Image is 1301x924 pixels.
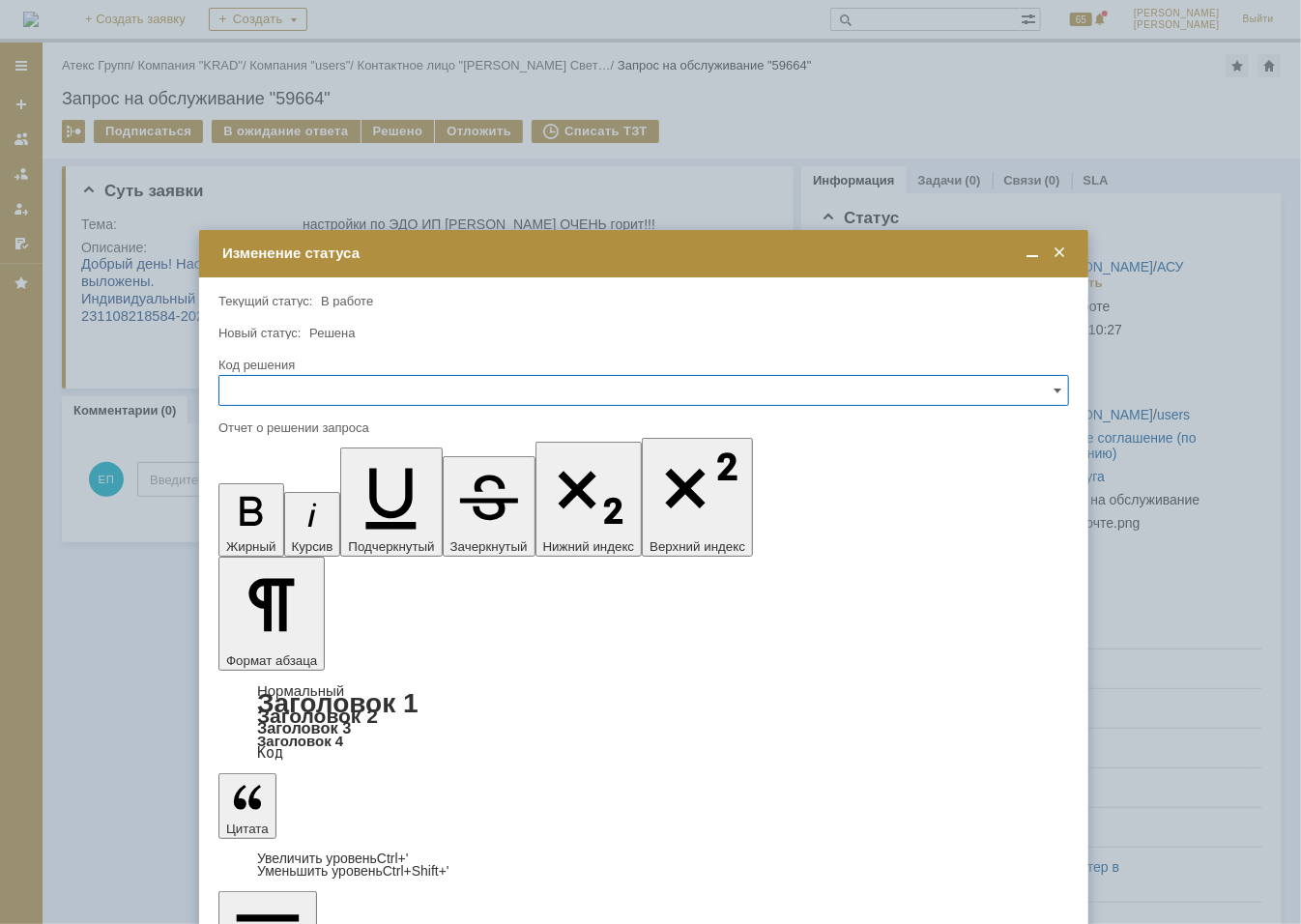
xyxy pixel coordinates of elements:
[226,822,269,836] span: Цитата
[309,326,355,340] span: Решена
[284,492,341,557] button: Курсив
[383,863,449,879] span: Ctrl+Shift+'
[642,438,753,557] button: Верхний индекс
[226,539,276,554] span: Жирный
[543,539,635,554] span: Нижний индекс
[257,863,449,879] a: Decrease
[218,773,276,839] button: Цитата
[292,539,333,554] span: Курсив
[257,733,343,749] a: Заголовок 4
[340,448,442,557] button: Подчеркнутый
[218,557,325,671] button: Формат абзаца
[257,851,409,866] a: Increase
[321,294,373,308] span: В работе
[650,539,745,554] span: Верхний индекс
[218,326,302,340] label: Новый статус:
[226,653,317,668] span: Формат абзаца
[218,421,1065,434] div: Отчет о решении запроса
[377,851,409,866] span: Ctrl+'
[348,539,434,554] span: Подчеркнутый
[218,852,1069,878] div: Цитата
[257,744,283,762] a: Код
[218,359,1065,371] div: Код решения
[257,682,344,699] a: Нормальный
[257,688,419,718] a: Заголовок 1
[218,483,284,557] button: Жирный
[218,684,1069,760] div: Формат абзаца
[535,442,643,557] button: Нижний индекс
[257,705,378,727] a: Заголовок 2
[443,456,535,557] button: Зачеркнутый
[1050,245,1069,262] span: Закрыть
[218,294,312,308] label: Текущий статус:
[222,245,1069,262] div: Изменение статуса
[257,719,351,736] a: Заголовок 3
[450,539,528,554] span: Зачеркнутый
[1023,245,1042,262] span: Свернуть (Ctrl + M)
